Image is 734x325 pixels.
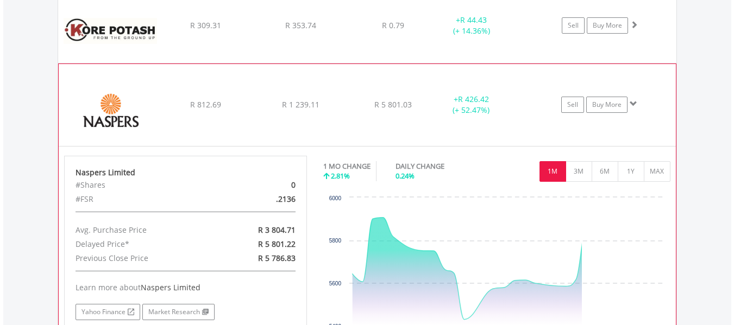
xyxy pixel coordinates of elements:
[76,304,140,320] a: Yahoo Finance
[76,167,296,178] div: Naspers Limited
[431,15,513,36] div: + (+ 14.36%)
[329,195,342,201] text: 6000
[282,99,319,110] span: R 1 239.11
[374,99,412,110] span: R 5 801.03
[64,2,157,60] img: EQU.ZA.KP2.png
[329,238,342,244] text: 5800
[331,171,350,181] span: 2.81%
[396,171,415,181] span: 0.24%
[225,192,304,206] div: .2136
[562,17,585,34] a: Sell
[285,20,316,30] span: R 353.74
[382,20,404,30] span: R 0.79
[586,97,628,113] a: Buy More
[67,237,225,251] div: Delayed Price*
[566,161,592,182] button: 3M
[430,94,512,116] div: + (+ 52.47%)
[225,178,304,192] div: 0
[67,251,225,265] div: Previous Close Price
[258,239,296,249] span: R 5 801.22
[67,223,225,237] div: Avg. Purchase Price
[190,99,221,110] span: R 812.69
[64,78,158,143] img: EQU.ZA.NPN.png
[141,282,200,292] span: Naspers Limited
[458,94,489,104] span: R 426.42
[190,20,221,30] span: R 309.31
[258,253,296,263] span: R 5 786.83
[396,161,482,171] div: DAILY CHANGE
[76,282,296,293] div: Learn more about
[258,225,296,235] span: R 3 804.71
[592,161,618,182] button: 6M
[618,161,644,182] button: 1Y
[561,97,584,113] a: Sell
[329,281,342,286] text: 5600
[142,304,215,320] a: Market Research
[67,178,225,192] div: #Shares
[587,17,628,34] a: Buy More
[539,161,566,182] button: 1M
[644,161,670,182] button: MAX
[460,15,487,25] span: R 44.43
[323,161,371,171] div: 1 MO CHANGE
[67,192,225,206] div: #FSR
